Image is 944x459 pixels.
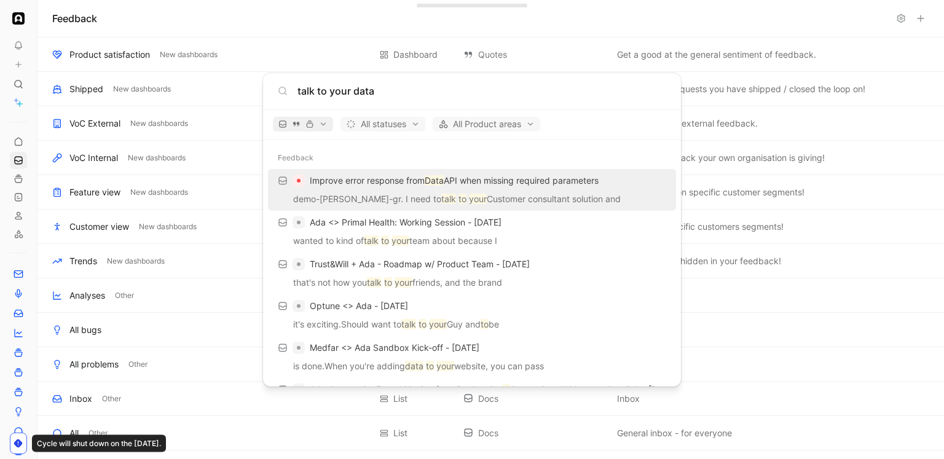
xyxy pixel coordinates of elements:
[263,147,681,169] div: Feedback
[481,319,489,329] mark: to
[268,294,676,336] a: Optune <> Ada - [DATE]it's exciting.Should want totalk to yourGuy andtobe
[395,277,412,288] mark: your
[310,173,599,188] p: Improve error response from API when missing required parameters
[426,361,434,371] mark: to
[272,317,672,335] p: it's exciting.Should want to Guy and be
[469,194,487,204] mark: your
[272,233,672,252] p: wanted to kind of team about because I
[364,235,379,246] mark: talk
[340,117,425,131] button: All statuses
[310,300,408,311] span: Optune <> Ada - [DATE]
[297,84,666,98] input: Type a command or search anything
[381,235,389,246] mark: to
[401,319,416,329] mark: talk
[367,277,382,288] mark: talk
[436,361,454,371] mark: your
[268,336,676,378] a: Medfar <> Ada Sandbox Kick-off - [DATE]is done.When you're addingdata to yourwebsite, you can pass
[419,319,427,329] mark: to
[391,235,409,246] mark: your
[268,253,676,294] a: Trust&Will + Ada - Roadmap w/ Product Team - [DATE]that's not how youtalk to yourfriends, and the...
[268,378,676,420] a: Ada Community Event! Moving from DeclarativetoGenerative: AI Manager Spotlight: [PERSON_NAME] — T...
[310,217,502,227] span: Ada <> Primal Health: Working Session - [DATE]
[384,277,392,288] mark: to
[268,211,676,253] a: Ada <> Primal Health: Working Session - [DATE]wanted to kind oftalk to yourteam about because I
[272,359,672,377] p: is done.When you're adding website, you can pass
[429,319,447,329] mark: your
[268,169,676,211] a: Improve error response fromDataAPI when missing required parametersdemo-[PERSON_NAME]-gr. I need ...
[425,175,444,186] mark: Data
[502,384,510,394] mark: to
[272,275,672,294] p: that's not how you friends, and the brand
[433,117,540,131] button: All Product areas
[272,192,672,210] p: demo-[PERSON_NAME]-gr. I need to Customer consultant solution and
[405,361,423,371] mark: data
[310,259,530,269] span: Trust&Will + Ada - Roadmap w/ Product Team - [DATE]
[346,117,420,131] span: All statuses
[438,117,535,131] span: All Product areas
[310,342,479,353] span: Medfar <> Ada Sandbox Kick-off - [DATE]
[310,382,666,397] p: Ada Community Event! Moving from Declarative Generative: AI Manager Spotlight: [PERSON_NAME] — Te...
[458,194,466,204] mark: to
[441,194,456,204] mark: talk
